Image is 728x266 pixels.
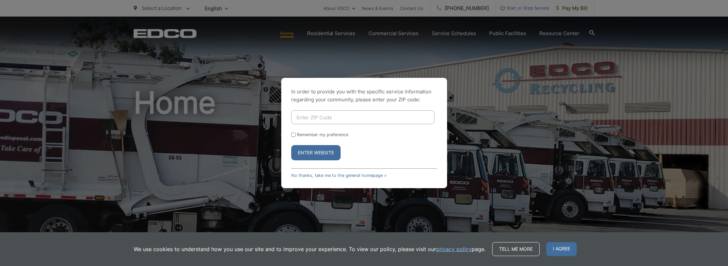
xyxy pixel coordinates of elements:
span: I agree [546,242,577,256]
a: privacy policy [436,245,472,253]
button: Enter Website [291,145,341,160]
p: In order to provide you with the specific service information regarding your community, please en... [291,88,437,104]
a: Tell me more [492,242,540,256]
label: Remember my preference [297,132,348,137]
input: Enter ZIP Code [291,110,434,124]
p: We use cookies to understand how you use our site and to improve your experience. To view our pol... [134,245,486,253]
a: No thanks, take me to the general homepage > [291,173,387,178]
